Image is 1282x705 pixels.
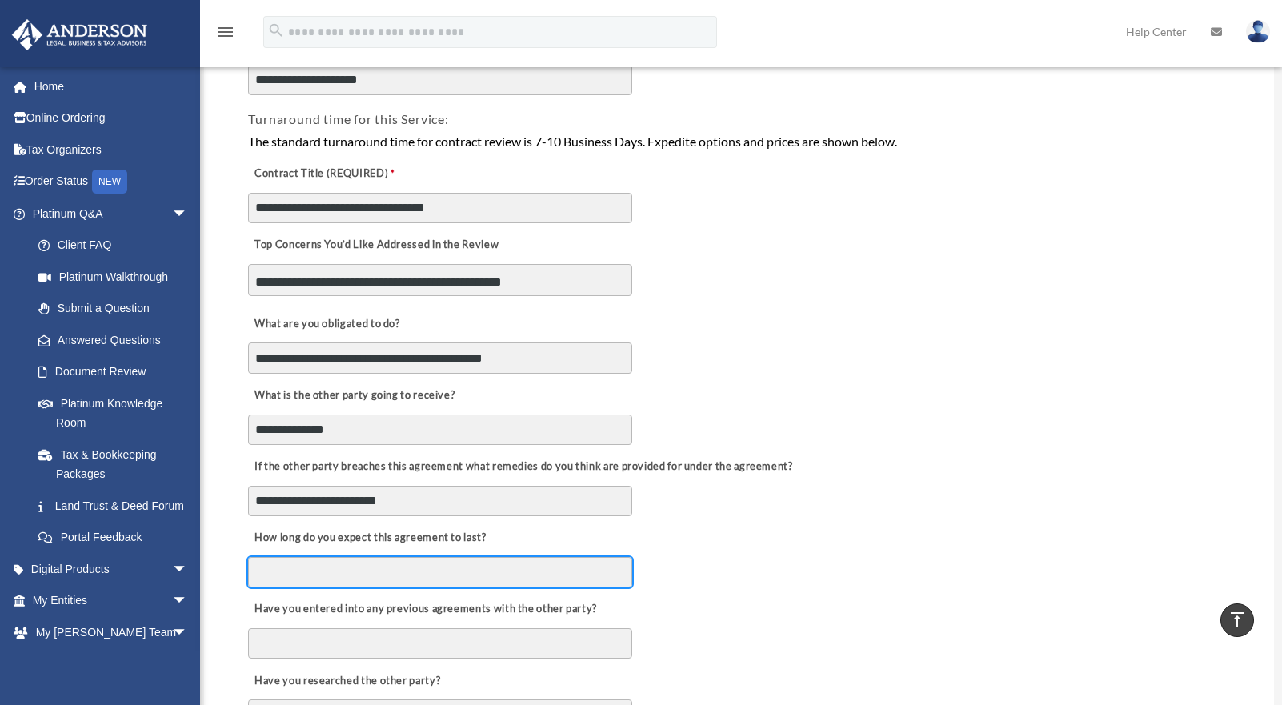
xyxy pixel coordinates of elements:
[172,616,204,649] span: arrow_drop_down
[11,553,212,585] a: Digital Productsarrow_drop_down
[11,166,212,198] a: Order StatusNEW
[11,70,212,102] a: Home
[267,22,285,39] i: search
[22,387,212,439] a: Platinum Knowledge Room
[1246,20,1270,43] img: User Pic
[22,230,212,262] a: Client FAQ
[248,670,444,692] label: Have you researched the other party?
[248,384,459,407] label: What is the other party going to receive?
[172,553,204,586] span: arrow_drop_down
[11,198,212,230] a: Platinum Q&Aarrow_drop_down
[11,648,212,680] a: My Documentsarrow_drop_down
[216,28,235,42] a: menu
[248,131,1229,152] div: The standard turnaround time for contract review is 7-10 Business Days. Expedite options and pric...
[216,22,235,42] i: menu
[248,111,448,126] span: Turnaround time for this Service:
[248,162,408,185] label: Contract Title (REQUIRED)
[248,527,490,550] label: How long do you expect this agreement to last?
[172,198,204,230] span: arrow_drop_down
[1228,610,1247,629] i: vertical_align_top
[7,19,152,50] img: Anderson Advisors Platinum Portal
[92,170,127,194] div: NEW
[1220,603,1254,637] a: vertical_align_top
[11,616,212,648] a: My [PERSON_NAME] Teamarrow_drop_down
[248,599,601,621] label: Have you entered into any previous agreements with the other party?
[22,439,212,490] a: Tax & Bookkeeping Packages
[172,648,204,681] span: arrow_drop_down
[248,234,503,257] label: Top Concerns You’d Like Addressed in the Review
[248,456,796,479] label: If the other party breaches this agreement what remedies do you think are provided for under the ...
[22,261,212,293] a: Platinum Walkthrough
[11,585,212,617] a: My Entitiesarrow_drop_down
[248,313,408,335] label: What are you obligated to do?
[172,585,204,618] span: arrow_drop_down
[22,293,212,325] a: Submit a Question
[22,356,204,388] a: Document Review
[22,522,212,554] a: Portal Feedback
[11,134,212,166] a: Tax Organizers
[11,102,212,134] a: Online Ordering
[22,324,212,356] a: Answered Questions
[22,490,212,522] a: Land Trust & Deed Forum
